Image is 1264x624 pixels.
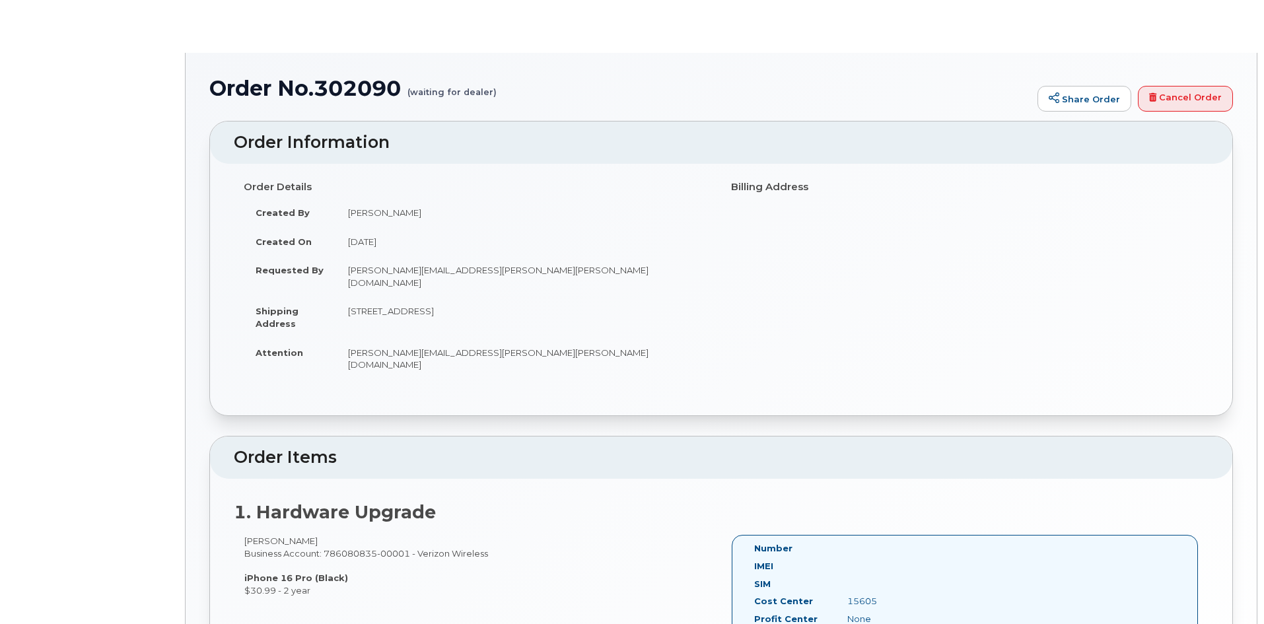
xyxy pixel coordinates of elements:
[336,296,711,337] td: [STREET_ADDRESS]
[336,338,711,379] td: [PERSON_NAME][EMAIL_ADDRESS][PERSON_NAME][PERSON_NAME][DOMAIN_NAME]
[1138,86,1233,112] a: Cancel Order
[209,77,1031,100] h1: Order No.302090
[256,347,303,358] strong: Attention
[256,207,310,218] strong: Created By
[837,595,968,607] div: 15605
[754,542,792,555] label: Number
[234,133,1209,152] h2: Order Information
[234,535,721,596] div: [PERSON_NAME] Business Account: 786080835-00001 - Verizon Wireless $30.99 - 2 year
[754,595,813,607] label: Cost Center
[256,236,312,247] strong: Created On
[256,306,298,329] strong: Shipping Address
[407,77,497,97] small: (waiting for dealer)
[336,198,711,227] td: [PERSON_NAME]
[754,560,773,572] label: IMEI
[234,501,436,523] strong: 1. Hardware Upgrade
[1037,86,1131,112] a: Share Order
[754,578,771,590] label: SIM
[256,265,324,275] strong: Requested By
[244,182,711,193] h4: Order Details
[244,572,348,583] strong: iPhone 16 Pro (Black)
[731,182,1199,193] h4: Billing Address
[336,227,711,256] td: [DATE]
[336,256,711,296] td: [PERSON_NAME][EMAIL_ADDRESS][PERSON_NAME][PERSON_NAME][DOMAIN_NAME]
[234,448,1209,467] h2: Order Items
